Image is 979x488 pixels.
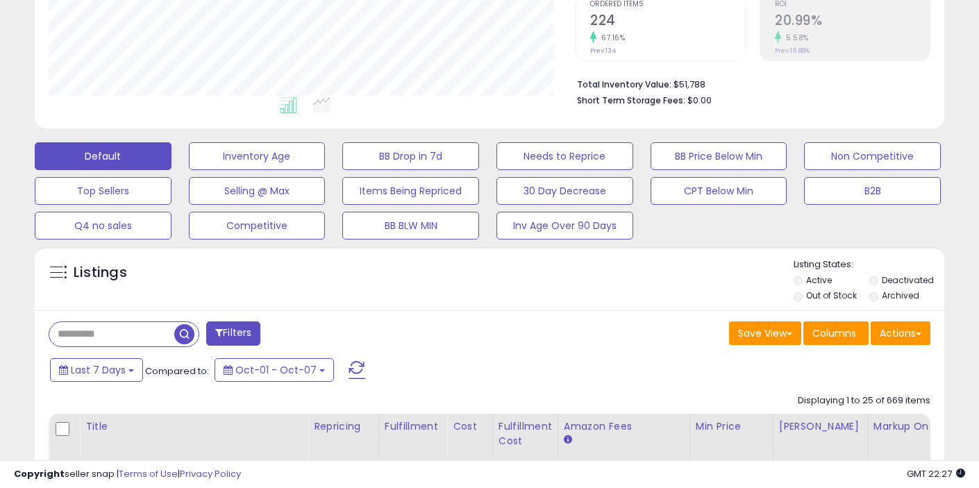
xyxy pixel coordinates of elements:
[882,274,934,286] label: Deactivated
[577,78,671,90] b: Total Inventory Value:
[804,177,941,205] button: B2B
[35,212,171,239] button: Q4 no sales
[314,419,373,434] div: Repricing
[590,47,616,55] small: Prev: 134
[596,33,625,43] small: 67.16%
[577,75,920,92] li: $51,788
[453,419,487,434] div: Cost
[907,467,965,480] span: 2025-10-15 22:27 GMT
[499,419,552,448] div: Fulfillment Cost
[806,289,857,301] label: Out of Stock
[564,434,572,446] small: Amazon Fees.
[235,363,317,377] span: Oct-01 - Oct-07
[590,1,745,8] span: Ordered Items
[590,12,745,31] h2: 224
[189,142,326,170] button: Inventory Age
[85,419,302,434] div: Title
[696,419,767,434] div: Min Price
[775,47,810,55] small: Prev: 19.88%
[35,177,171,205] button: Top Sellers
[882,289,919,301] label: Archived
[803,321,869,345] button: Columns
[812,326,856,340] span: Columns
[180,467,241,480] a: Privacy Policy
[806,274,832,286] label: Active
[342,177,479,205] button: Items Being Repriced
[651,177,787,205] button: CPT Below Min
[189,177,326,205] button: Selling @ Max
[775,1,930,8] span: ROI
[496,212,633,239] button: Inv Age Over 90 Days
[206,321,260,346] button: Filters
[14,468,241,481] div: seller snap | |
[496,177,633,205] button: 30 Day Decrease
[145,364,209,378] span: Compared to:
[794,258,945,271] p: Listing States:
[119,467,178,480] a: Terms of Use
[342,142,479,170] button: BB Drop in 7d
[775,12,930,31] h2: 20.99%
[35,142,171,170] button: Default
[729,321,801,345] button: Save View
[71,363,126,377] span: Last 7 Days
[798,394,930,407] div: Displaying 1 to 25 of 669 items
[385,419,441,434] div: Fulfillment
[779,419,862,434] div: [PERSON_NAME]
[342,212,479,239] button: BB BLW MIN
[577,94,685,106] b: Short Term Storage Fees:
[50,358,143,382] button: Last 7 Days
[781,33,809,43] small: 5.58%
[215,358,334,382] button: Oct-01 - Oct-07
[687,94,712,107] span: $0.00
[871,321,930,345] button: Actions
[14,467,65,480] strong: Copyright
[804,142,941,170] button: Non Competitive
[189,212,326,239] button: Competitive
[651,142,787,170] button: BB Price Below Min
[496,142,633,170] button: Needs to Reprice
[74,263,127,283] h5: Listings
[564,419,684,434] div: Amazon Fees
